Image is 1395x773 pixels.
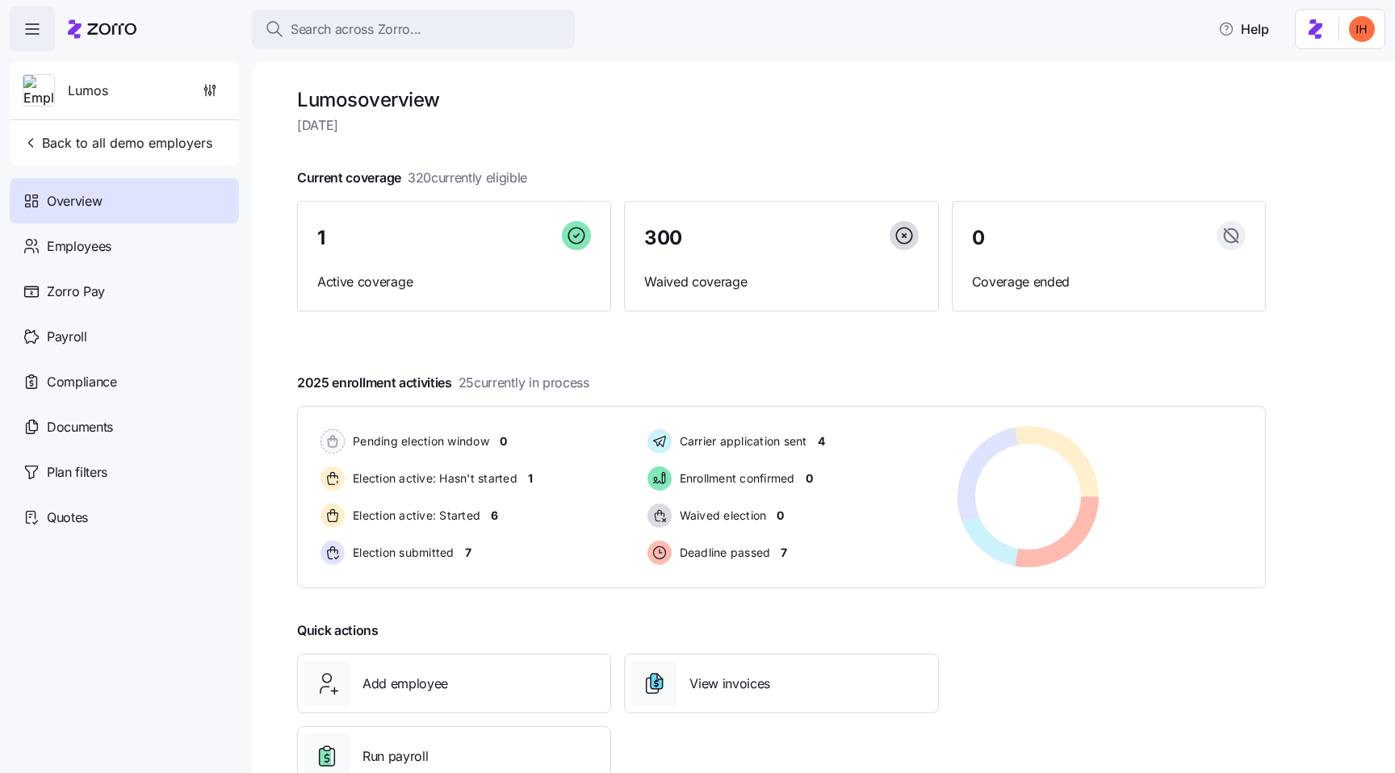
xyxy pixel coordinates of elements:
span: Election active: Hasn't started [348,470,517,487]
span: Employees [47,236,111,257]
span: Active coverage [317,272,591,292]
span: 1 [528,470,533,487]
span: 7 [465,545,471,561]
span: Enrollment confirmed [675,470,795,487]
span: 1 [317,228,325,248]
span: 0 [806,470,813,487]
img: f3711480c2c985a33e19d88a07d4c111 [1349,16,1375,42]
span: 0 [500,433,507,449]
a: Zorro Pay [10,269,239,314]
span: 0 [972,228,985,248]
span: 7 [781,545,787,561]
span: Payroll [47,327,87,347]
a: Payroll [10,314,239,359]
a: Quotes [10,495,239,540]
span: Help [1218,19,1269,39]
span: Election submitted [348,545,455,561]
button: Back to all demo employers [16,127,219,159]
a: Documents [10,404,239,449]
button: Search across Zorro... [252,10,575,48]
span: Pending election window [348,433,489,449]
span: Carrier application sent [675,433,807,449]
img: Employer logo [23,75,54,107]
span: 6 [491,508,498,524]
span: Quotes [47,508,88,528]
span: 4 [818,433,825,449]
span: Quick actions [297,620,379,641]
a: Compliance [10,359,239,404]
a: Plan filters [10,449,239,495]
span: Waived election [675,508,767,524]
span: Coverage ended [972,272,1246,292]
button: Help [1205,13,1282,45]
span: [DATE] [297,115,1266,136]
span: 320 currently eligible [408,168,527,188]
h1: Lumos overview [297,87,1266,112]
span: Search across Zorro... [291,19,421,40]
span: Run payroll [362,746,428,767]
span: Add employee [362,674,448,694]
span: Compliance [47,372,117,392]
a: Employees [10,224,239,269]
span: View invoices [689,674,770,694]
span: 0 [777,508,784,524]
span: 2025 enrollment activities [297,373,589,393]
span: Back to all demo employers [23,133,212,153]
span: Zorro Pay [47,282,105,302]
span: Documents [47,417,113,437]
span: Deadline passed [675,545,771,561]
a: Overview [10,178,239,224]
span: Overview [47,191,102,211]
span: Plan filters [47,462,107,483]
span: 300 [644,228,682,248]
span: Current coverage [297,168,527,188]
span: 25 currently in process [459,373,589,393]
span: Waived coverage [644,272,918,292]
span: Lumos [68,81,108,101]
span: Election active: Started [348,508,480,524]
